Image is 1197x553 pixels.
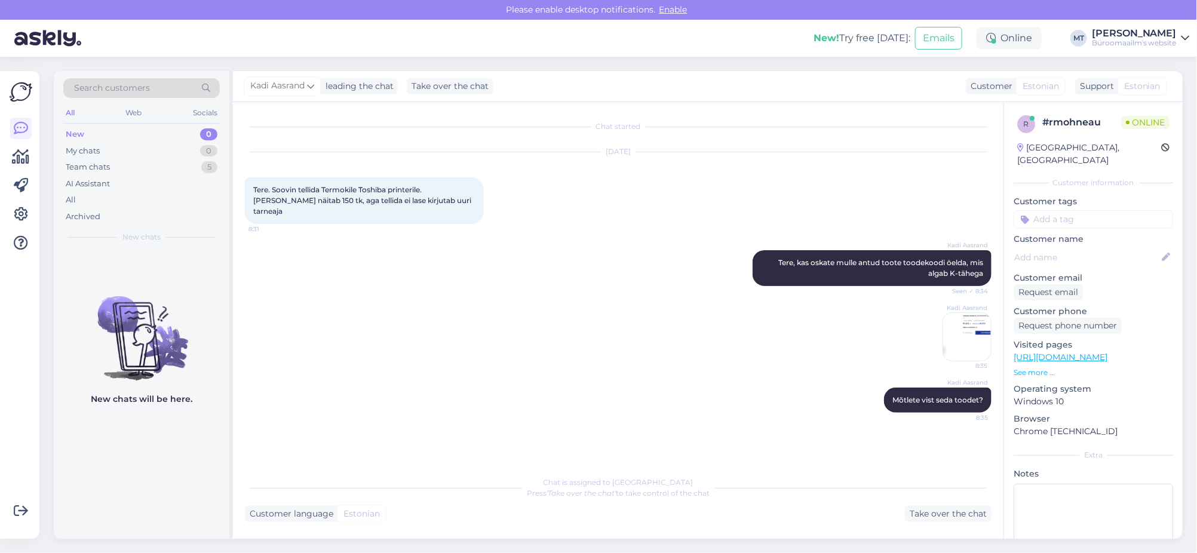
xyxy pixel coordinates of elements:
div: Customer [966,80,1012,93]
div: Extra [1014,450,1173,460]
span: Kadi Aasrand [943,241,988,250]
span: Kadi Aasrand [943,378,988,387]
p: Visited pages [1014,339,1173,351]
span: Tere. Soovin tellida Termokile Toshiba printerile. [PERSON_NAME] näitab 150 tk, aga tellida ei la... [253,185,473,216]
input: Add name [1014,251,1159,264]
i: 'Take over the chat' [547,489,616,497]
span: r [1024,119,1029,128]
b: New! [814,32,839,44]
div: Customer language [245,508,333,520]
span: 8:31 [248,225,293,234]
p: Notes [1014,468,1173,480]
div: MT [1070,30,1087,47]
div: [GEOGRAPHIC_DATA], [GEOGRAPHIC_DATA] [1017,142,1161,167]
div: 5 [201,161,217,173]
div: Socials [191,105,220,121]
div: All [66,194,76,206]
span: Enable [656,4,691,15]
span: New chats [122,232,161,242]
span: Estonian [343,508,380,520]
div: Team chats [66,161,110,173]
span: Search customers [74,82,150,94]
p: Operating system [1014,383,1173,395]
span: Tere, kas oskate mulle antud toote toodekoodi öelda, mis algab K-tähega [778,258,985,278]
p: Customer email [1014,272,1173,284]
span: Kadi Aasrand [943,303,987,312]
p: New chats will be here. [91,393,192,405]
span: 8:35 [943,413,988,422]
button: Emails [915,27,962,50]
span: Kadi Aasrand [250,79,305,93]
a: [PERSON_NAME]Büroomaailm's website [1092,29,1190,48]
div: Chat started [245,121,992,132]
span: Mõtlete vist seda toodet? [892,395,983,404]
span: Estonian [1023,80,1059,93]
a: [URL][DOMAIN_NAME] [1014,352,1107,362]
p: Chrome [TECHNICAL_ID] [1014,425,1173,438]
div: Support [1075,80,1114,93]
div: AI Assistant [66,178,110,190]
div: 0 [200,145,217,157]
div: [PERSON_NAME] [1092,29,1177,38]
div: Try free [DATE]: [814,31,910,45]
div: Customer information [1014,177,1173,188]
div: Archived [66,211,100,223]
p: Customer phone [1014,305,1173,318]
div: My chats [66,145,100,157]
span: 8:35 [943,361,987,370]
p: Customer name [1014,233,1173,245]
div: Request email [1014,284,1083,300]
div: Büroomaailm's website [1092,38,1177,48]
input: Add a tag [1014,210,1173,228]
p: See more ... [1014,367,1173,378]
div: Web [124,105,145,121]
div: New [66,128,84,140]
span: Estonian [1124,80,1161,93]
span: Chat is assigned to [GEOGRAPHIC_DATA] [544,478,693,487]
div: leading the chat [321,80,394,93]
span: Press to take control of the chat [527,489,710,497]
p: Browser [1014,413,1173,425]
div: 0 [200,128,217,140]
div: [DATE] [245,146,992,157]
div: # rmohneau [1042,115,1121,130]
span: Online [1121,116,1170,129]
img: Attachment [943,313,991,361]
div: Request phone number [1014,318,1122,334]
p: Windows 10 [1014,395,1173,408]
img: Askly Logo [10,81,32,103]
p: Customer tags [1014,195,1173,208]
div: Online [977,27,1042,49]
span: Seen ✓ 8:34 [943,287,988,296]
div: All [63,105,77,121]
img: No chats [54,275,229,382]
div: Take over the chat [407,78,493,94]
div: Take over the chat [905,506,992,522]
